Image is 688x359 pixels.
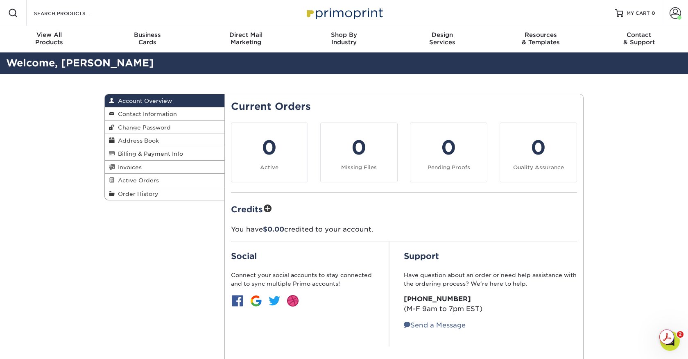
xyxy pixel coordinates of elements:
img: btn-dribbble.jpg [286,294,299,307]
a: Shop ByIndustry [295,26,393,52]
div: 0 [326,133,392,162]
h2: Support [404,251,577,261]
a: 0 Active [231,123,308,182]
span: Design [393,31,491,39]
a: Send a Message [404,321,466,329]
p: Connect your social accounts to stay connected and to sync multiple Primo accounts! [231,271,374,288]
img: btn-twitter.jpg [268,294,281,307]
strong: [PHONE_NUMBER] [404,295,471,303]
div: & Support [590,31,688,46]
div: Cards [98,31,197,46]
a: Billing & Payment Info [105,147,224,160]
span: MY CART [627,10,650,17]
a: BusinessCards [98,26,197,52]
span: Contact Information [115,111,177,117]
a: Resources& Templates [491,26,590,52]
p: You have credited to your account. [231,225,577,234]
img: btn-facebook.jpg [231,294,244,307]
small: Missing Files [341,164,377,170]
a: Order History [105,187,224,200]
img: Primoprint [303,4,385,22]
a: 0 Missing Files [320,123,398,182]
a: Active Orders [105,174,224,187]
a: Account Overview [105,94,224,107]
h2: Social [231,251,374,261]
small: Active [260,164,278,170]
img: btn-google.jpg [249,294,263,307]
span: Address Book [115,137,159,144]
a: Contact Information [105,107,224,120]
span: Billing & Payment Info [115,150,183,157]
span: Account Overview [115,98,172,104]
div: & Templates [491,31,590,46]
h2: Current Orders [231,101,577,113]
a: Invoices [105,161,224,174]
span: Change Password [115,124,171,131]
span: 0 [652,10,655,16]
div: 0 [505,133,572,162]
span: Shop By [295,31,393,39]
span: Order History [115,191,158,197]
div: Industry [295,31,393,46]
p: Have question about an order or need help assistance with the ordering process? We’re here to help: [404,271,577,288]
small: Pending Proofs [428,164,470,170]
input: SEARCH PRODUCTS..... [33,8,113,18]
span: Business [98,31,197,39]
a: 0 Quality Assurance [500,123,577,182]
div: Services [393,31,491,46]
a: Address Book [105,134,224,147]
div: 0 [415,133,482,162]
a: Direct MailMarketing [197,26,295,52]
a: DesignServices [393,26,491,52]
small: Quality Assurance [513,164,564,170]
div: Marketing [197,31,295,46]
span: Active Orders [115,177,159,184]
span: $0.00 [263,225,284,233]
a: Change Password [105,121,224,134]
span: Contact [590,31,688,39]
h2: Credits [231,202,577,215]
a: Contact& Support [590,26,688,52]
span: Direct Mail [197,31,295,39]
span: Invoices [115,164,142,170]
span: Resources [491,31,590,39]
a: 0 Pending Proofs [410,123,487,182]
p: (M-F 9am to 7pm EST) [404,294,577,314]
div: 0 [236,133,303,162]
